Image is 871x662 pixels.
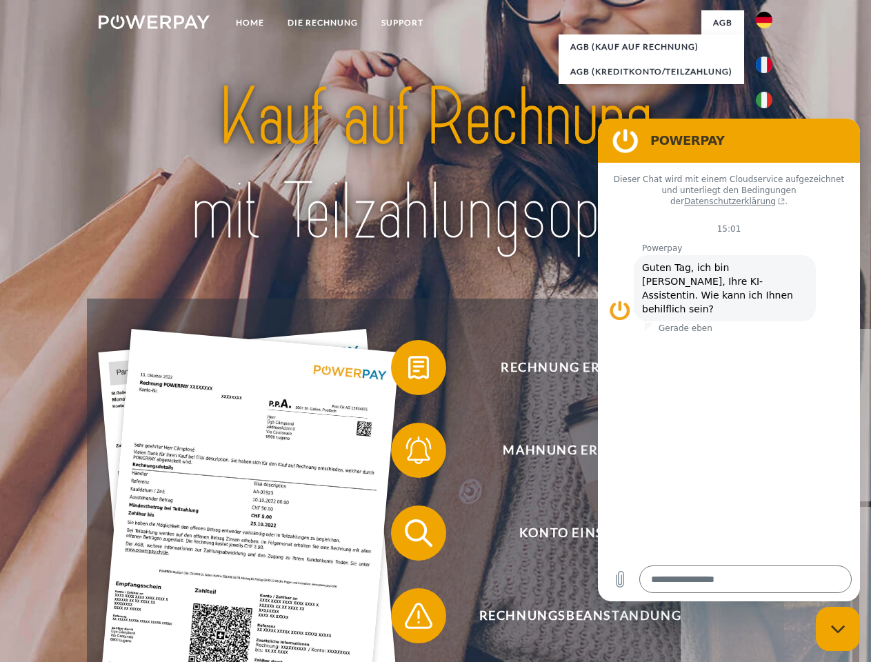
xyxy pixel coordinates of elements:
button: Rechnung erhalten? [391,340,750,395]
img: de [756,12,772,28]
img: fr [756,57,772,73]
span: Konto einsehen [411,505,749,561]
a: Home [224,10,276,35]
img: qb_search.svg [401,516,436,550]
button: Rechnungsbeanstandung [391,588,750,643]
a: AGB (Kreditkonto/Teilzahlung) [559,59,744,84]
iframe: Messaging-Fenster [598,119,860,601]
a: agb [701,10,744,35]
img: qb_warning.svg [401,599,436,633]
img: logo-powerpay-white.svg [99,15,210,29]
img: qb_bell.svg [401,433,436,468]
span: Mahnung erhalten? [411,423,749,478]
a: AGB (Kauf auf Rechnung) [559,34,744,59]
span: Rechnungsbeanstandung [411,588,749,643]
span: Rechnung erhalten? [411,340,749,395]
a: DIE RECHNUNG [276,10,370,35]
button: Mahnung erhalten? [391,423,750,478]
img: qb_bill.svg [401,350,436,385]
img: it [756,92,772,108]
button: Konto einsehen [391,505,750,561]
a: SUPPORT [370,10,435,35]
img: title-powerpay_de.svg [132,66,739,264]
iframe: Schaltfläche zum Öffnen des Messaging-Fensters; Konversation läuft [816,607,860,651]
